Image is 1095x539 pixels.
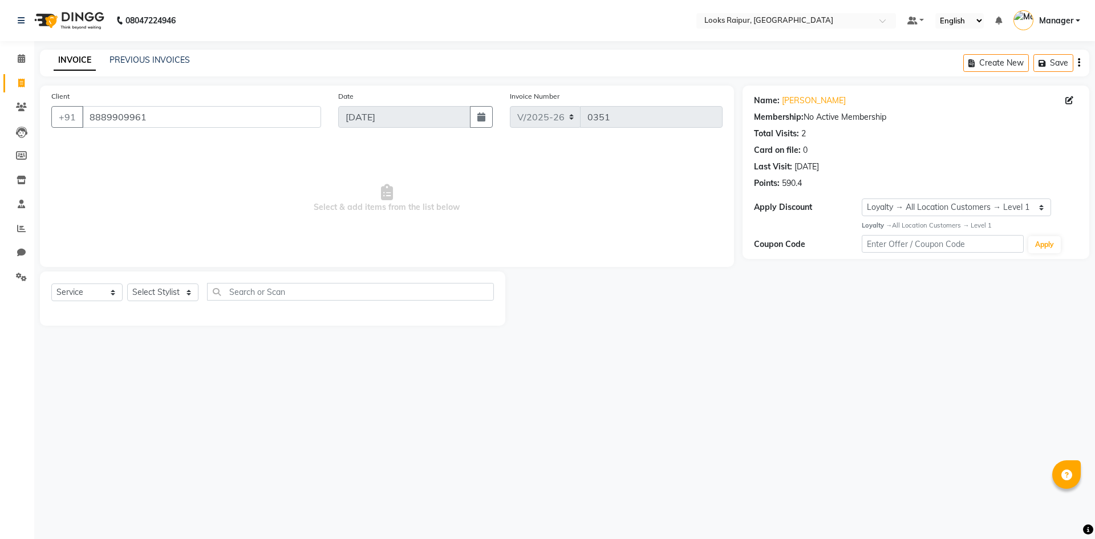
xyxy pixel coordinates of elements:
img: Manager [1013,10,1033,30]
div: No Active Membership [754,111,1078,123]
img: logo [29,5,107,37]
div: 0 [803,144,808,156]
a: INVOICE [54,50,96,71]
button: +91 [51,106,83,128]
div: All Location Customers → Level 1 [862,221,1078,230]
div: Card on file: [754,144,801,156]
input: Search by Name/Mobile/Email/Code [82,106,321,128]
span: Select & add items from the list below [51,141,723,256]
button: Create New [963,54,1029,72]
div: 2 [801,128,806,140]
a: [PERSON_NAME] [782,95,846,107]
a: PREVIOUS INVOICES [109,55,190,65]
div: Membership: [754,111,804,123]
label: Date [338,91,354,102]
div: Coupon Code [754,238,862,250]
label: Client [51,91,70,102]
input: Search or Scan [207,283,494,301]
label: Invoice Number [510,91,559,102]
input: Enter Offer / Coupon Code [862,235,1024,253]
div: Points: [754,177,780,189]
b: 08047224946 [125,5,176,37]
div: Total Visits: [754,128,799,140]
button: Save [1033,54,1073,72]
strong: Loyalty → [862,221,892,229]
div: Last Visit: [754,161,792,173]
div: [DATE] [794,161,819,173]
div: Name: [754,95,780,107]
div: Apply Discount [754,201,862,213]
span: Manager [1039,15,1073,27]
button: Apply [1028,236,1061,253]
div: 590.4 [782,177,802,189]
